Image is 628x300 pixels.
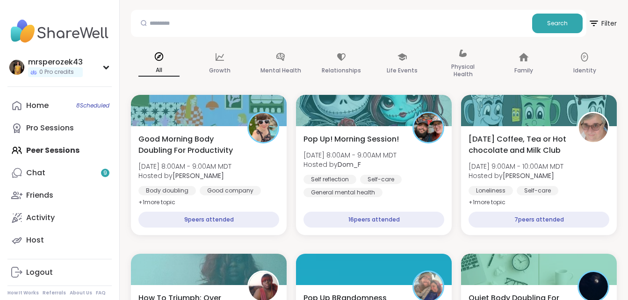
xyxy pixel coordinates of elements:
img: Susan [579,113,608,142]
p: Physical Health [442,61,484,80]
p: All [138,64,180,77]
p: Relationships [322,65,361,76]
p: Life Events [387,65,418,76]
button: Search [532,14,583,33]
span: [DATE] 8:00AM - 9:00AM MDT [303,150,397,160]
a: About Us [70,290,92,296]
div: Friends [26,190,53,200]
span: 0 Pro credits [39,68,74,76]
span: [DATE] Coffee, Tea or Hot chocolate and Milk Club [469,134,567,156]
div: Loneliness [469,186,513,195]
div: 7 peers attended [469,212,609,228]
a: Chat9 [7,162,112,184]
p: Identity [573,65,596,76]
span: 9 [103,169,107,177]
img: Adrienne_QueenOfTheDawn [249,113,278,142]
div: Host [26,235,44,245]
div: General mental health [303,188,383,197]
img: Dom_F [414,113,443,142]
img: mrsperozek43 [9,60,24,75]
a: How It Works [7,290,39,296]
div: 9 peers attended [138,212,279,228]
a: Pro Sessions [7,117,112,139]
a: Friends [7,184,112,207]
span: Good Morning Body Doubling For Productivity [138,134,237,156]
a: Referrals [43,290,66,296]
div: Self-care [517,186,558,195]
span: Hosted by [469,171,563,180]
a: FAQ [96,290,106,296]
div: Self-care [360,175,402,184]
a: Home8Scheduled [7,94,112,117]
span: Hosted by [303,160,397,169]
div: Pro Sessions [26,123,74,133]
button: Filter [588,10,617,37]
p: Mental Health [260,65,301,76]
a: Host [7,229,112,251]
span: Hosted by [138,171,231,180]
div: Good company [200,186,261,195]
span: Filter [588,12,617,35]
div: Self reflection [303,175,356,184]
p: Growth [209,65,231,76]
div: 16 peers attended [303,212,444,228]
b: [PERSON_NAME] [503,171,554,180]
div: Body doubling [138,186,196,195]
a: Activity [7,207,112,229]
span: Pop Up! Morning Session! [303,134,399,145]
span: [DATE] 8:00AM - 9:00AM MDT [138,162,231,171]
div: Activity [26,213,55,223]
div: Home [26,100,49,111]
div: mrsperozek43 [28,57,83,67]
img: ShareWell Nav Logo [7,15,112,48]
p: Family [514,65,533,76]
a: Logout [7,261,112,284]
div: Logout [26,267,53,278]
span: Search [547,19,568,28]
span: [DATE] 9:00AM - 10:00AM MDT [469,162,563,171]
span: 8 Scheduled [76,102,109,109]
b: Dom_F [338,160,361,169]
b: [PERSON_NAME] [173,171,224,180]
div: Chat [26,168,45,178]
